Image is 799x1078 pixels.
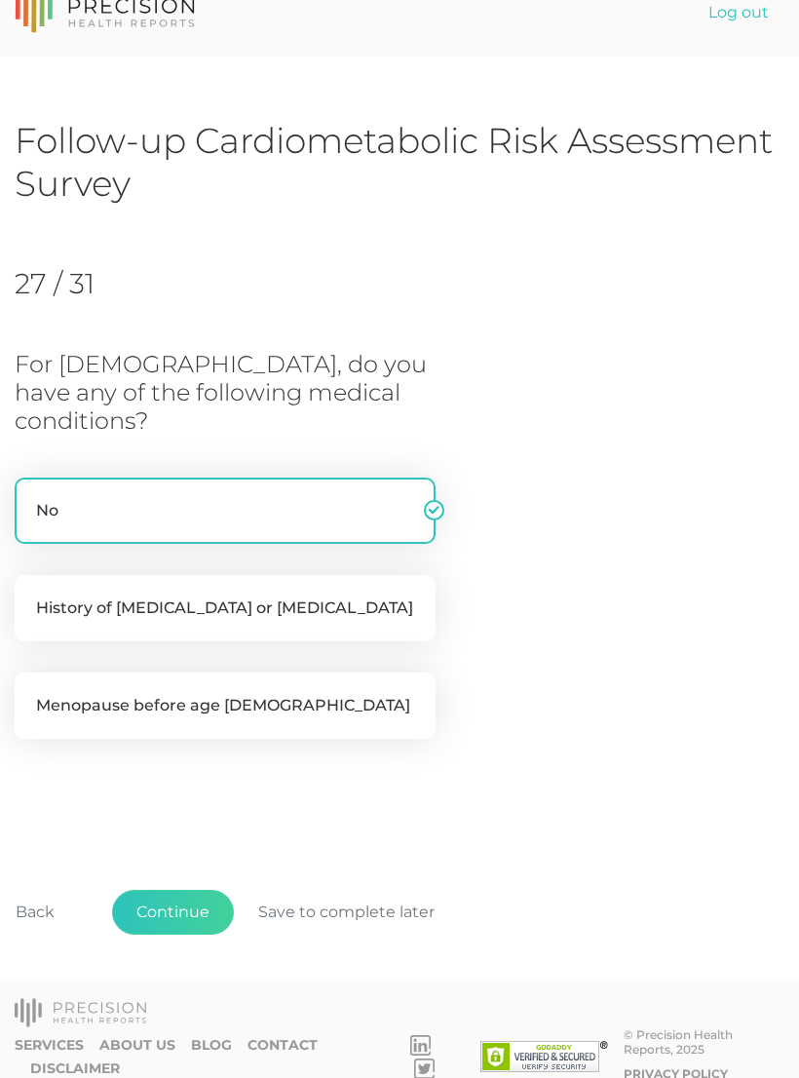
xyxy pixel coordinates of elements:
[15,267,214,300] h2: 27 / 31
[247,1037,318,1054] a: Contact
[15,575,436,641] label: History of [MEDICAL_DATA] or [MEDICAL_DATA]
[15,119,784,206] h1: Follow-up Cardiometabolic Risk Assessment Survey
[99,1037,175,1054] a: About Us
[15,351,476,435] h3: For [DEMOGRAPHIC_DATA], do you have any of the following medical conditions?
[624,1027,784,1057] div: © Precision Health Reports, 2025
[15,478,436,544] label: No
[191,1037,232,1054] a: Blog
[15,1037,84,1054] a: Services
[480,1041,608,1072] img: SSL site seal - click to verify
[112,890,234,935] button: Continue
[234,890,459,935] button: Save to complete later
[30,1060,120,1077] a: Disclaimer
[15,673,436,739] label: Menopause before age [DEMOGRAPHIC_DATA]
